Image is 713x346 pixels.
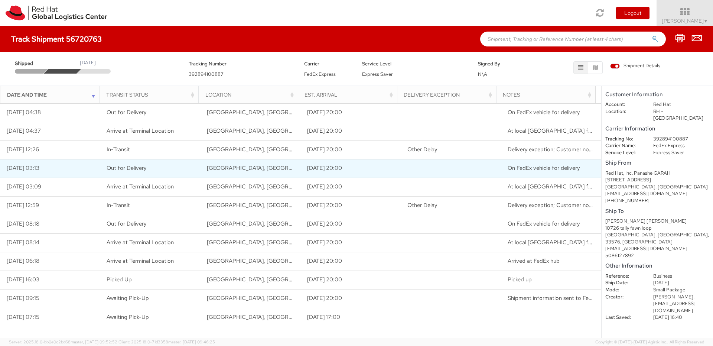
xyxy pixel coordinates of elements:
dt: Mode: [600,287,648,294]
span: Arrive at Terminal Location [107,183,174,190]
td: [DATE] 20:00 [300,178,401,196]
h5: Customer Information [605,91,709,98]
span: Arrived at FedEx hub [508,257,560,265]
img: rh-logistics-00dfa346123c4ec078e1.svg [6,6,107,20]
div: [DATE] [80,59,96,67]
span: Arrive at Terminal Location [107,239,174,246]
span: Shipment information sent to FedEx [508,294,598,302]
span: TAMPA, FL, US [207,127,383,135]
button: Logout [616,7,649,19]
span: On FedEx vehicle for delivery [508,220,580,227]
div: Transit Status [106,91,196,98]
span: TAMPA, FL, US [207,201,383,209]
div: [EMAIL_ADDRESS][DOMAIN_NAME] [605,245,709,252]
td: [DATE] 20:00 [300,196,401,215]
dt: Creator: [600,294,648,301]
div: Delivery Exception [404,91,494,98]
span: Arrive at Terminal Location [107,127,174,135]
span: RALEIGH, NC, US [207,276,383,283]
span: In-Transit [107,146,130,153]
span: Client: 2025.18.0-71d3358 [118,339,215,345]
span: Picked up [508,276,532,283]
span: Other Delay [407,201,437,209]
td: [DATE] 20:00 [300,215,401,233]
div: Est. Arrival [305,91,395,98]
span: 392894100887 [189,71,224,77]
div: [STREET_ADDRESS] [605,177,709,184]
span: TAMPA, FL, US [207,146,383,153]
dt: Carrier Name: [600,142,648,149]
div: Location [205,91,296,98]
span: Server: 2025.18.0-bb0e0c2bd68 [9,339,117,345]
span: [PERSON_NAME], [653,294,694,300]
span: TAMPA, FL, US [207,183,383,190]
td: [DATE] 17:00 [300,308,401,326]
span: TAMPA, FL, US [207,164,383,172]
span: At local FedEx facility [508,239,602,246]
span: In-Transit [107,201,130,209]
span: ▼ [704,18,708,24]
span: Copyright © [DATE]-[DATE] Agistix Inc., All Rights Reserved [595,339,704,345]
td: [DATE] 20:00 [300,159,401,178]
span: Express Saver [362,71,393,77]
dt: Account: [600,101,648,108]
div: Date and Time [7,91,97,98]
span: Arrive at Terminal Location [107,257,174,265]
dt: Tracking No: [600,136,648,143]
label: Shipment Details [610,62,660,71]
span: N\A [478,71,487,77]
h5: Tracking Number [189,61,293,67]
dt: Service Level: [600,149,648,156]
td: [DATE] 20:00 [300,271,401,289]
td: [DATE] 20:00 [300,233,401,252]
span: Picked Up [107,276,132,283]
td: [DATE] 20:00 [300,122,401,140]
td: [DATE] 20:00 [300,252,401,271]
h5: Signed By [478,61,525,67]
span: Awaiting Pick-Up [107,313,149,321]
span: master, [DATE] 09:46:25 [168,339,215,345]
input: Shipment, Tracking or Reference Number (at least 4 chars) [480,32,666,46]
span: Awaiting Pick-Up [107,294,149,302]
div: Notes [503,91,593,98]
span: [PERSON_NAME] [662,17,708,24]
div: Red Hat, Inc. Panashe GARAH [605,170,709,177]
span: FedEx Express [304,71,336,77]
span: Out for Delivery [107,164,146,172]
h5: Carrier Information [605,126,709,132]
h4: Track Shipment 56720763 [11,35,102,43]
h5: Ship To [605,208,709,214]
span: Shipment Details [610,62,660,69]
span: At local FedEx facility [508,127,602,135]
div: [GEOGRAPHIC_DATA], [GEOGRAPHIC_DATA] [605,184,709,191]
h5: Ship From [605,160,709,166]
span: Shipped [15,60,47,67]
span: KERNERSVILLE, NC, US [207,257,383,265]
span: Delivery exception; Customer not available or business closed [508,201,661,209]
dt: Reference: [600,273,648,280]
span: On FedEx vehicle for delivery [508,109,580,116]
span: master, [DATE] 09:52:52 [71,339,117,345]
td: [DATE] 20:00 [300,140,401,159]
span: TAMPA, FL, US [207,109,383,116]
span: Out for Delivery [107,109,146,116]
span: Other Delay [407,146,437,153]
div: [GEOGRAPHIC_DATA], [GEOGRAPHIC_DATA], 33576, [GEOGRAPHIC_DATA] [605,232,709,245]
div: 10726 tally fawn loop [605,225,709,232]
span: RALEIGH, NC, US [207,313,383,321]
h5: Other Information [605,263,709,269]
td: [DATE] 20:00 [300,289,401,308]
dt: Last Saved: [600,314,648,321]
span: At local FedEx facility [508,183,602,190]
span: Delivery exception; Customer not available or business closed [508,146,661,153]
span: Out for Delivery [107,220,146,227]
div: [EMAIL_ADDRESS][DOMAIN_NAME] [605,190,709,197]
span: TAMPA, FL, US [207,220,383,227]
span: TAMPA, FL, US [207,239,383,246]
h5: Carrier [304,61,351,67]
span: RALEIGH, NC, US [207,294,383,302]
span: On FedEx vehicle for delivery [508,164,580,172]
h5: Service Level [362,61,467,67]
div: 5086127892 [605,252,709,259]
dt: Location: [600,108,648,115]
